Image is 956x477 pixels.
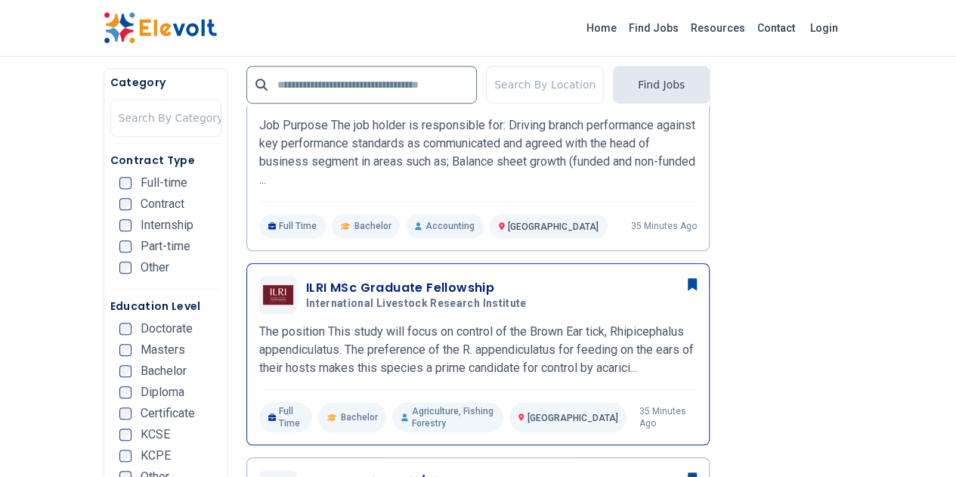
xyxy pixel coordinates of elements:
[880,404,956,477] iframe: Chat Widget
[141,240,190,252] span: Part-time
[119,240,131,252] input: Part-time
[104,12,217,44] img: Elevolt
[259,70,697,238] a: I&M BankBranch Manager, [GEOGRAPHIC_DATA]I&M BankJob Purpose The job holder is responsible for: D...
[631,220,697,232] p: 35 minutes ago
[119,450,131,462] input: KCPE
[119,386,131,398] input: Diploma
[354,220,391,232] span: Bachelor
[580,16,623,40] a: Home
[119,344,131,356] input: Masters
[263,285,293,305] img: International Livestock Research Institute
[306,297,527,311] span: International Livestock Research Institute
[119,429,131,441] input: KCSE
[259,402,313,432] p: Full Time
[119,219,131,231] input: Internship
[110,153,221,168] h5: Contract Type
[623,16,685,40] a: Find Jobs
[141,365,187,377] span: Bachelor
[306,279,533,297] h3: ILRI MSc Graduate Fellowship
[340,411,377,423] span: Bachelor
[110,299,221,314] h5: Education Level
[141,323,193,335] span: Doctorate
[119,323,131,335] input: Doctorate
[141,407,195,420] span: Certificate
[751,16,801,40] a: Contact
[141,262,169,274] span: Other
[392,402,503,432] p: Agriculture, Fishing Forestry
[119,177,131,189] input: Full-time
[259,323,697,377] p: The position This study will focus on control of the Brown Ear tick, Rhipicephalus appendiculatus...
[119,262,131,274] input: Other
[259,276,697,432] a: International Livestock Research InstituteILRI MSc Graduate FellowshipInternational Livestock Res...
[613,66,710,104] button: Find Jobs
[141,429,170,441] span: KCSE
[406,214,483,238] p: Accounting
[141,450,171,462] span: KCPE
[141,219,193,231] span: Internship
[508,221,599,232] span: [GEOGRAPHIC_DATA]
[685,16,751,40] a: Resources
[141,344,185,356] span: Masters
[259,214,326,238] p: Full Time
[119,365,131,377] input: Bachelor
[141,386,184,398] span: Diploma
[639,405,697,429] p: 35 minutes ago
[110,75,221,90] h5: Category
[259,116,697,189] p: Job Purpose The job holder is responsible for: Driving branch performance against key performance...
[141,177,187,189] span: Full-time
[801,13,847,43] a: Login
[119,198,131,210] input: Contract
[119,407,131,420] input: Certificate
[527,413,617,423] span: [GEOGRAPHIC_DATA]
[141,198,184,210] span: Contract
